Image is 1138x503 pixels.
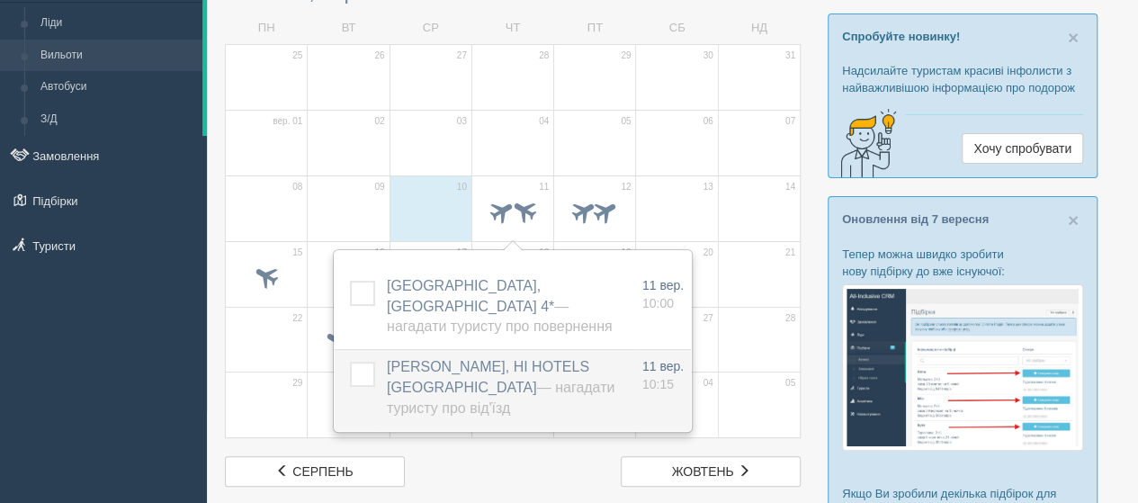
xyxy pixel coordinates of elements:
[672,464,734,479] span: жовтень
[387,380,614,416] span: — Нагадати туристу про від'їзд
[829,107,901,179] img: creative-idea-2907357.png
[642,359,684,373] span: 11 вер.
[621,456,801,487] a: жовтень
[390,13,471,44] td: СР
[457,115,467,128] span: 03
[292,464,353,479] span: серпень
[308,13,390,44] td: ВТ
[374,247,384,259] span: 16
[962,133,1083,164] a: Хочу спробувати
[642,278,684,292] span: 11 вер.
[1068,28,1079,47] button: Close
[539,115,549,128] span: 04
[32,71,202,103] a: Автобуси
[621,181,631,193] span: 12
[703,181,713,193] span: 13
[292,247,302,259] span: 15
[1068,211,1079,229] button: Close
[457,181,467,193] span: 10
[554,13,636,44] td: ПТ
[842,212,989,226] a: Оновлення від 7 вересня
[539,247,549,259] span: 18
[785,377,795,390] span: 05
[842,284,1083,451] img: %D0%BF%D1%96%D0%B4%D0%B1%D1%96%D1%80%D0%BA%D0%B0-%D1%82%D1%83%D1%80%D0%B8%D1%81%D1%82%D1%83-%D1%8...
[703,377,713,390] span: 04
[642,296,674,310] span: 10:00
[387,278,612,335] a: [GEOGRAPHIC_DATA], [GEOGRAPHIC_DATA] 4*— Нагадати туристу про повернення
[387,359,614,416] span: [PERSON_NAME], HI HOTELS [GEOGRAPHIC_DATA]
[292,49,302,62] span: 25
[539,49,549,62] span: 28
[703,49,713,62] span: 30
[621,115,631,128] span: 05
[842,246,1083,280] p: Тепер можна швидко зробити нову підбірку до вже існуючої:
[642,377,674,391] span: 10:15
[1068,27,1079,48] span: ×
[457,49,467,62] span: 27
[292,181,302,193] span: 08
[703,115,713,128] span: 06
[387,359,614,416] a: [PERSON_NAME], HI HOTELS [GEOGRAPHIC_DATA]— Нагадати туристу про від'їзд
[621,49,631,62] span: 29
[539,181,549,193] span: 11
[32,40,202,72] a: Вильоти
[273,115,302,128] span: вер. 01
[374,49,384,62] span: 26
[785,115,795,128] span: 07
[785,49,795,62] span: 31
[842,62,1083,96] p: Надсилайте туристам красиві інфолисти з найважливішою інформацією про подорож
[374,181,384,193] span: 09
[785,312,795,325] span: 28
[292,377,302,390] span: 29
[703,312,713,325] span: 27
[32,103,202,136] a: З/Д
[642,357,684,393] a: 11 вер. 10:15
[457,247,467,259] span: 17
[1068,210,1079,230] span: ×
[471,13,553,44] td: ЧТ
[842,28,1083,45] p: Спробуйте новинку!
[703,247,713,259] span: 20
[387,278,612,335] span: [GEOGRAPHIC_DATA], [GEOGRAPHIC_DATA] 4*
[718,13,800,44] td: НД
[642,276,684,312] a: 11 вер. 10:00
[32,7,202,40] a: Ліди
[374,115,384,128] span: 02
[785,181,795,193] span: 14
[292,312,302,325] span: 22
[621,247,631,259] span: 19
[785,247,795,259] span: 21
[636,13,718,44] td: СБ
[225,456,405,487] a: серпень
[226,13,308,44] td: ПН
